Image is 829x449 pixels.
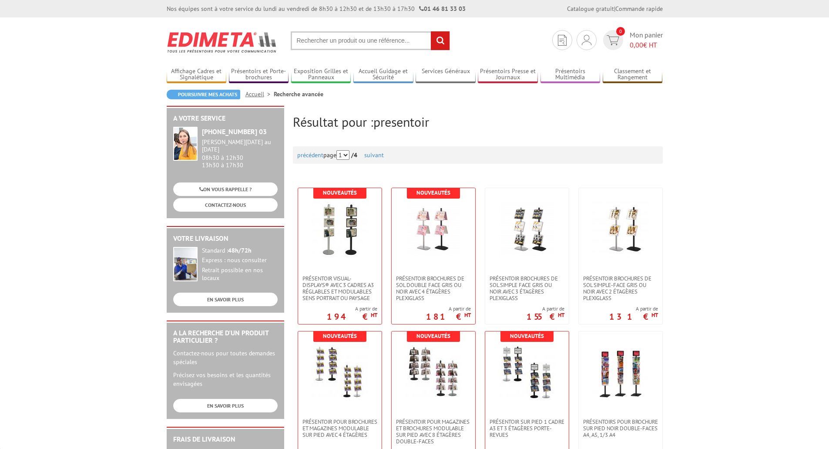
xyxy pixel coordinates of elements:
[419,5,466,13] strong: 01 46 81 33 03
[312,201,368,258] img: Présentoir Visual-Displays® avec 3 cadres A3 réglables et modulables sens portrait ou paysage
[396,419,471,445] span: présentoir pour magazines et brochures modulable sur pied avec 8 étagères double-faces
[364,151,384,159] a: suivant
[351,151,362,159] strong: /
[630,30,663,50] span: Mon panier
[245,90,274,98] a: Accueil
[405,344,462,401] img: présentoir pour magazines et brochures modulable sur pied avec 8 étagères double-faces
[202,138,278,169] div: 08h30 à 12h30 13h30 à 17h30
[202,257,278,264] div: Express : nous consulter
[323,332,357,340] b: Nouveautés
[167,4,466,13] div: Nos équipes sont à votre service du lundi au vendredi de 8h30 à 12h30 et de 13h30 à 17h30
[312,344,368,401] img: présentoir pour brochures et magazines modulable sur pied avec 4 étagères
[579,275,662,301] a: Présentoir brochures de sol simple-face GRIS ou Noir avec 2 étagères PLEXIGLASS
[478,68,538,82] a: Présentoirs Presse et Journaux
[567,4,663,13] div: |
[609,314,658,319] p: 131 €
[297,151,323,159] a: précédent
[202,138,278,153] div: [PERSON_NAME][DATE] au [DATE]
[293,115,663,129] h2: Résultat pour :
[173,399,278,412] a: EN SAVOIR PLUS
[373,113,429,130] span: presentoir
[567,5,614,13] a: Catalogue gratuit
[173,127,198,161] img: widget-service.jpg
[354,151,357,159] span: 4
[583,419,658,438] span: Présentoirs pour brochure sur pied NOIR double-faces A4, A5, 1/3 A4
[490,275,564,301] span: Présentoir brochures de sol simple face GRIS ou NOIR avec 3 étagères PLEXIGLASS
[298,419,382,438] a: présentoir pour brochures et magazines modulable sur pied avec 4 étagères
[558,311,564,319] sup: HT
[353,68,413,82] a: Accueil Guidage et Sécurité
[392,275,475,301] a: Présentoir brochures de sol double face GRIS ou NOIR avec 4 étagères PLEXIGLASS
[431,31,450,50] input: rechercher
[582,35,591,45] img: devis rapide
[173,349,278,366] p: Contactez-nous pour toutes demandes spéciales
[499,201,555,258] img: Présentoir brochures de sol simple face GRIS ou NOIR avec 3 étagères PLEXIGLASS
[527,305,564,312] span: A partir de
[527,314,564,319] p: 155 €
[173,293,278,306] a: EN SAVOIR PLUS
[601,30,663,50] a: devis rapide 0 Mon panier 0,00€ HT
[302,419,377,438] span: présentoir pour brochures et magazines modulable sur pied avec 4 étagères
[499,344,555,401] img: Présentoir sur pied 1 cadre A3 et 3 étagères porte-revues
[173,247,198,281] img: widget-livraison.jpg
[603,68,663,82] a: Classement et Rangement
[173,371,278,388] p: Précisez vos besoins et les quantités envisagées
[327,305,377,312] span: A partir de
[173,235,278,243] h2: Votre livraison
[485,275,569,301] a: Présentoir brochures de sol simple face GRIS ou NOIR avec 3 étagères PLEXIGLASS
[607,35,619,45] img: devis rapide
[323,189,357,196] b: Nouveautés
[416,332,450,340] b: Nouveautés
[630,40,663,50] span: € HT
[371,311,377,319] sup: HT
[167,90,240,99] a: Poursuivre mes achats
[426,314,471,319] p: 181 €
[173,115,278,122] h2: A votre service
[490,419,564,438] span: Présentoir sur pied 1 cadre A3 et 3 étagères porte-revues
[583,275,658,301] span: Présentoir brochures de sol simple-face GRIS ou Noir avec 2 étagères PLEXIGLASS
[615,5,663,13] a: Commande rapide
[297,146,658,164] div: page
[298,275,382,301] a: Présentoir Visual-Displays® avec 3 cadres A3 réglables et modulables sens portrait ou paysage
[291,31,450,50] input: Rechercher un produit ou une référence...
[302,275,377,301] span: Présentoir Visual-Displays® avec 3 cadres A3 réglables et modulables sens portrait ou paysage
[274,90,323,98] li: Recherche avancée
[173,435,278,443] h2: Frais de Livraison
[202,127,267,136] strong: [PHONE_NUMBER] 03
[540,68,601,82] a: Présentoirs Multimédia
[173,198,278,212] a: CONTACTEZ-NOUS
[616,27,625,36] span: 0
[202,247,278,255] div: Standard :
[464,311,471,319] sup: HT
[485,419,569,438] a: Présentoir sur pied 1 cadre A3 et 3 étagères porte-revues
[327,314,377,319] p: 194 €
[651,311,658,319] sup: HT
[426,305,471,312] span: A partir de
[558,35,567,46] img: devis rapide
[592,201,649,258] img: Présentoir brochures de sol simple-face GRIS ou Noir avec 2 étagères PLEXIGLASS
[228,246,252,254] strong: 48h/72h
[202,267,278,282] div: Retrait possible en nos locaux
[167,26,278,58] img: Edimeta
[416,189,450,196] b: Nouveautés
[405,201,462,258] img: Présentoir brochures de sol double face GRIS ou NOIR avec 4 étagères PLEXIGLASS
[630,41,643,49] span: 0,00
[167,68,227,82] a: Affichage Cadres et Signalétique
[291,68,351,82] a: Exposition Grilles et Panneaux
[396,275,471,301] span: Présentoir brochures de sol double face GRIS ou NOIR avec 4 étagères PLEXIGLASS
[579,419,662,438] a: Présentoirs pour brochure sur pied NOIR double-faces A4, A5, 1/3 A4
[609,305,658,312] span: A partir de
[416,68,476,82] a: Services Généraux
[510,332,544,340] b: Nouveautés
[229,68,289,82] a: Présentoirs et Porte-brochures
[173,182,278,196] a: ON VOUS RAPPELLE ?
[592,344,649,401] img: Présentoirs pour brochure sur pied NOIR double-faces A4, A5, 1/3 A4
[173,329,278,344] h2: A la recherche d'un produit particulier ?
[392,419,475,445] a: présentoir pour magazines et brochures modulable sur pied avec 8 étagères double-faces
